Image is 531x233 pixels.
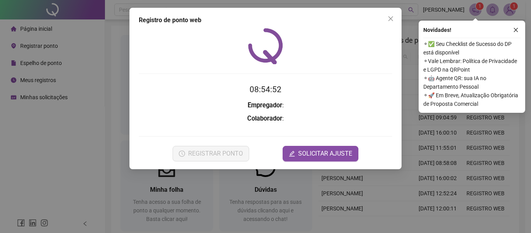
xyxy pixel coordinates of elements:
[423,26,451,34] span: Novidades !
[423,74,521,91] span: ⚬ 🤖 Agente QR: sua IA no Departamento Pessoal
[248,102,282,109] strong: Empregador
[289,151,295,157] span: edit
[139,114,392,124] h3: :
[388,16,394,22] span: close
[423,57,521,74] span: ⚬ Vale Lembrar: Política de Privacidade e LGPD na QRPoint
[248,28,283,64] img: QRPoint
[384,12,397,25] button: Close
[513,27,519,33] span: close
[250,85,281,94] time: 08:54:52
[139,100,392,110] h3: :
[283,146,358,161] button: editSOLICITAR AJUSTE
[247,115,282,122] strong: Colaborador
[298,149,352,158] span: SOLICITAR AJUSTE
[139,16,392,25] div: Registro de ponto web
[423,40,521,57] span: ⚬ ✅ Seu Checklist de Sucesso do DP está disponível
[423,91,521,108] span: ⚬ 🚀 Em Breve, Atualização Obrigatória de Proposta Comercial
[173,146,249,161] button: REGISTRAR PONTO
